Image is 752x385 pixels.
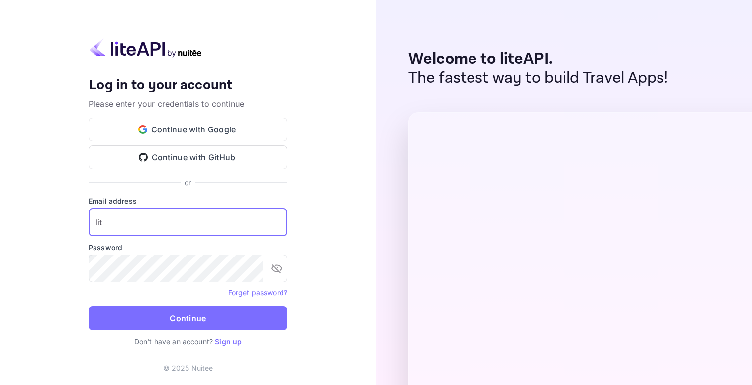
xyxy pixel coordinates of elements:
p: or [185,177,191,188]
a: Sign up [215,337,242,346]
button: Continue [89,306,287,330]
p: Don't have an account? [89,336,287,347]
label: Password [89,242,287,253]
p: © 2025 Nuitee [163,363,213,373]
input: Enter your email address [89,208,287,236]
label: Email address [89,196,287,206]
button: toggle password visibility [267,258,286,278]
button: Continue with GitHub [89,145,287,169]
h4: Log in to your account [89,77,287,94]
a: Forget password? [228,288,287,297]
p: Welcome to liteAPI. [408,50,668,69]
button: Continue with Google [89,118,287,141]
p: The fastest way to build Travel Apps! [408,69,668,88]
img: liteapi [89,38,203,58]
p: Please enter your credentials to continue [89,98,287,110]
a: Forget password? [228,287,287,297]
